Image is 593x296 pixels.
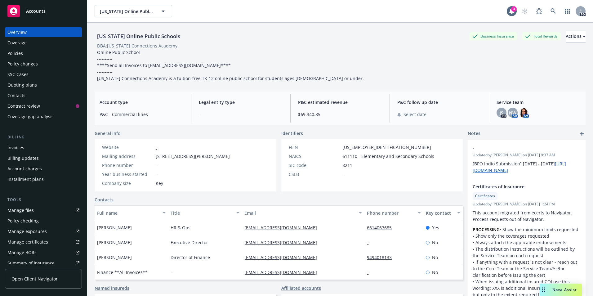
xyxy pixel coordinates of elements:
a: Accounts [5,2,82,20]
div: Overview [7,27,27,37]
span: $69,340.85 [298,111,382,118]
div: Phone number [102,162,153,168]
a: Account charges [5,164,82,174]
span: Certificates [475,193,495,199]
span: P&C estimated revenue [298,99,382,105]
button: Key contact [423,205,463,220]
span: General info [95,130,121,137]
span: Identifiers [281,130,303,137]
span: Notes [468,130,480,137]
span: - [171,269,172,276]
a: Manage files [5,205,82,215]
span: Updated by [PERSON_NAME] on [DATE] 9:37 AM [473,152,581,158]
button: Full name [95,205,168,220]
div: Manage files [7,205,34,215]
button: Phone number [364,205,423,220]
div: Policy changes [7,59,38,69]
a: Policy checking [5,216,82,226]
a: Billing updates [5,153,82,163]
span: No [432,254,438,261]
button: Nova Assist [540,284,582,296]
div: Manage BORs [7,248,37,258]
div: Quoting plans [7,80,37,90]
a: Contacts [5,91,82,101]
p: [BPO Indio Submission] [DATE] - [DATE] [473,160,581,173]
div: Tools [5,197,82,203]
span: No [432,269,438,276]
span: Finance **All Invoices** [97,269,148,276]
button: Title [168,205,242,220]
a: Switch app [561,5,574,17]
span: Nova Assist [552,287,577,292]
span: - [473,145,564,151]
a: Report a Bug [533,5,545,17]
a: Manage exposures [5,226,82,236]
div: FEIN [289,144,340,150]
img: photo [519,108,529,118]
a: 6614067685 [367,225,397,231]
a: Installment plans [5,174,82,184]
div: Phone number [367,210,414,216]
a: Overview [5,27,82,37]
div: Summary of insurance [7,258,55,268]
div: [US_STATE] Online Public Schools [95,32,183,40]
a: [EMAIL_ADDRESS][DOMAIN_NAME] [244,225,322,231]
a: Policies [5,48,82,58]
span: - [342,171,344,177]
a: - [156,144,157,150]
div: Total Rewards [522,32,561,40]
div: Email [244,210,355,216]
div: Company size [102,180,153,186]
span: Account type [100,99,184,105]
a: Coverage [5,38,82,48]
button: Actions [566,30,586,43]
div: SIC code [289,162,340,168]
div: NAICS [289,153,340,159]
span: P&C follow up date [397,99,481,105]
div: 3 [511,6,517,12]
div: Contract review [7,101,40,111]
span: HR & Ops [171,224,190,231]
div: Billing [5,134,82,140]
strong: PROCESSING [473,226,500,232]
button: Email [242,205,365,220]
span: Select date [404,111,426,118]
span: [PERSON_NAME] [97,254,132,261]
div: Coverage gap analysis [7,112,54,122]
span: NW [509,110,516,116]
a: Quoting plans [5,80,82,90]
div: Contacts [7,91,25,101]
div: Coverage [7,38,27,48]
button: [US_STATE] Online Public Schools [95,5,172,17]
a: Contract review [5,101,82,111]
span: [PERSON_NAME] [97,239,132,246]
a: [EMAIL_ADDRESS][DOMAIN_NAME] [244,269,322,275]
span: JS [500,110,503,116]
a: Manage certificates [5,237,82,247]
a: 9494018133 [367,254,397,260]
div: Business Insurance [469,32,517,40]
a: - [367,269,373,275]
div: Mailing address [102,153,153,159]
span: - [156,162,157,168]
span: [US_STATE] Online Public Schools [100,8,154,15]
div: SSC Cases [7,70,29,79]
span: - [156,171,157,177]
a: Affiliated accounts [281,285,321,291]
div: Manage exposures [7,226,47,236]
span: Accounts [26,9,46,14]
a: [EMAIL_ADDRESS][DOMAIN_NAME] [244,254,322,260]
span: Legal entity type [199,99,283,105]
a: Invoices [5,143,82,153]
div: Policy checking [7,216,39,226]
span: Yes [432,224,439,231]
div: Installment plans [7,174,44,184]
p: This account migrated from ecerts to Navigator. Process requests out of Navigator. [473,209,581,222]
span: No [432,239,438,246]
a: Manage BORs [5,248,82,258]
a: - [367,240,373,245]
div: Policies [7,48,23,58]
em: first [551,266,559,271]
